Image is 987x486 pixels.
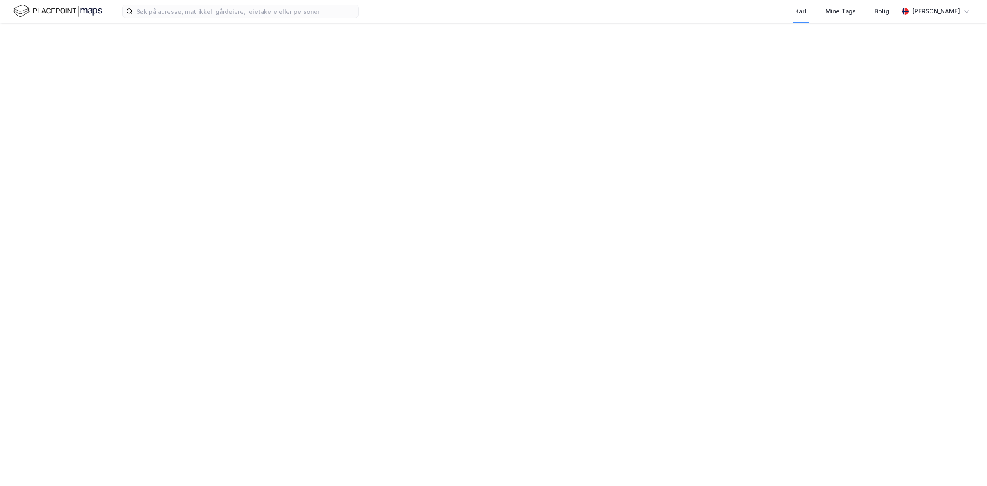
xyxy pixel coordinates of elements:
[945,445,987,486] div: Kontrollprogram for chat
[912,6,960,16] div: [PERSON_NAME]
[13,4,102,19] img: logo.f888ab2527a4732fd821a326f86c7f29.svg
[825,6,856,16] div: Mine Tags
[874,6,889,16] div: Bolig
[795,6,807,16] div: Kart
[945,445,987,486] iframe: Chat Widget
[133,5,358,18] input: Søk på adresse, matrikkel, gårdeiere, leietakere eller personer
